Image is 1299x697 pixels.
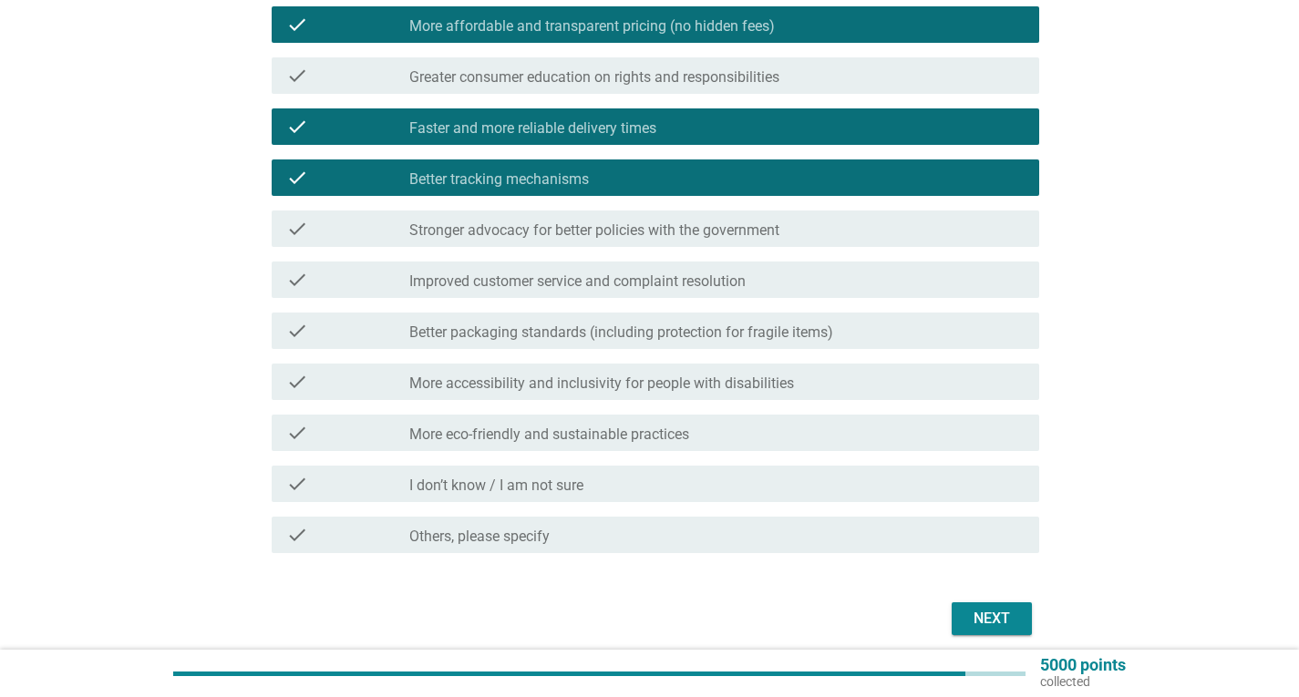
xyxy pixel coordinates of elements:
label: More eco-friendly and sustainable practices [409,425,689,444]
label: Faster and more reliable delivery times [409,119,656,138]
label: I don’t know / I am not sure [409,477,583,495]
i: check [286,524,308,546]
i: check [286,116,308,138]
i: check [286,320,308,342]
p: collected [1040,673,1126,690]
i: check [286,422,308,444]
p: 5000 points [1040,657,1126,673]
i: check [286,473,308,495]
i: check [286,65,308,87]
div: Next [966,608,1017,630]
i: check [286,14,308,36]
i: check [286,269,308,291]
i: check [286,218,308,240]
i: check [286,371,308,393]
label: More accessibility and inclusivity for people with disabilities [409,374,794,393]
label: Better packaging standards (including protection for fragile items) [409,323,833,342]
label: Improved customer service and complaint resolution [409,272,746,291]
label: Greater consumer education on rights and responsibilities [409,68,779,87]
label: More affordable and transparent pricing (no hidden fees) [409,17,775,36]
label: Stronger advocacy for better policies with the government [409,221,779,240]
label: Others, please specify [409,528,550,546]
label: Better tracking mechanisms [409,170,589,189]
i: check [286,167,308,189]
button: Next [952,602,1032,635]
